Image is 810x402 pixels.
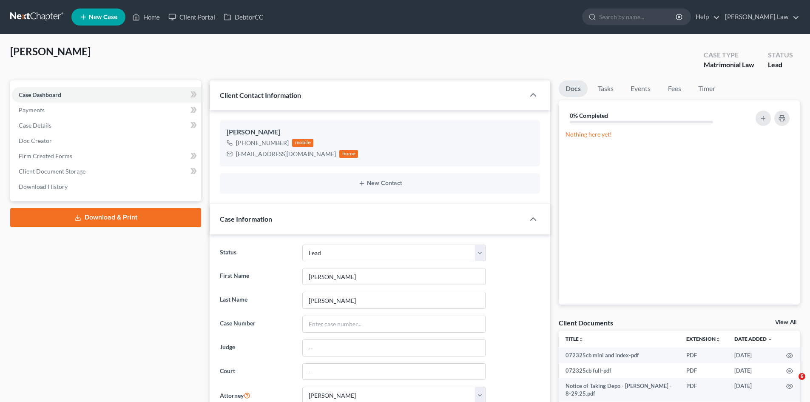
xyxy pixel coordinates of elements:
input: Enter Last Name... [303,292,485,308]
span: Case Details [19,122,51,129]
td: PDF [679,348,728,363]
label: Court [216,363,298,380]
a: View All [775,319,796,325]
a: Fees [661,80,688,97]
td: 072325cb full-pdf [559,363,679,378]
input: Search by name... [599,9,677,25]
a: Home [128,9,164,25]
td: PDF [679,363,728,378]
div: Lead [768,60,793,70]
td: Notice of Taking Depo - [PERSON_NAME] - 8-29.25.pdf [559,378,679,402]
span: Client Document Storage [19,168,85,175]
a: Docs [559,80,588,97]
span: Doc Creator [19,137,52,144]
a: Case Details [12,118,201,133]
td: [DATE] [728,348,779,363]
td: [DATE] [728,363,779,378]
a: Firm Created Forms [12,148,201,164]
td: 072325cb mini and index-pdf [559,348,679,363]
iframe: Intercom live chat [781,373,801,393]
span: Client Contact Information [220,91,301,99]
a: Download & Print [10,208,201,227]
a: Timer [691,80,722,97]
div: mobile [292,139,313,147]
div: Case Type [704,50,754,60]
div: home [339,150,358,158]
div: Matrimonial Law [704,60,754,70]
div: Status [768,50,793,60]
label: Judge [216,339,298,356]
p: Nothing here yet! [566,130,793,139]
a: Doc Creator [12,133,201,148]
i: unfold_more [716,337,721,342]
label: Status [216,245,298,262]
span: Case Dashboard [19,91,61,98]
i: expand_more [767,337,773,342]
a: [PERSON_NAME] Law [721,9,799,25]
input: Enter case number... [303,316,485,332]
a: Payments [12,103,201,118]
a: DebtorCC [219,9,267,25]
div: [PERSON_NAME] [227,127,533,137]
label: First Name [216,268,298,285]
span: Firm Created Forms [19,152,72,160]
a: Client Document Storage [12,164,201,179]
input: -- [303,364,485,380]
a: Case Dashboard [12,87,201,103]
input: Enter First Name... [303,268,485,285]
a: Extensionunfold_more [686,336,721,342]
button: New Contact [227,180,533,187]
a: Tasks [591,80,620,97]
div: [EMAIL_ADDRESS][DOMAIN_NAME] [236,150,336,158]
span: Payments [19,106,45,114]
label: Case Number [216,316,298,333]
a: Date Added expand_more [734,336,773,342]
a: Titleunfold_more [566,336,584,342]
span: [PERSON_NAME] [10,45,91,57]
span: New Case [89,14,117,20]
td: [DATE] [728,378,779,402]
div: Client Documents [559,318,613,327]
span: Download History [19,183,68,190]
span: 6 [799,373,805,380]
a: Client Portal [164,9,219,25]
a: Events [624,80,657,97]
input: -- [303,340,485,356]
label: Last Name [216,292,298,309]
a: Download History [12,179,201,194]
span: Case Information [220,215,272,223]
i: unfold_more [579,337,584,342]
strong: 0% Completed [570,112,608,119]
div: [PHONE_NUMBER] [236,139,289,147]
a: Help [691,9,720,25]
td: PDF [679,378,728,402]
